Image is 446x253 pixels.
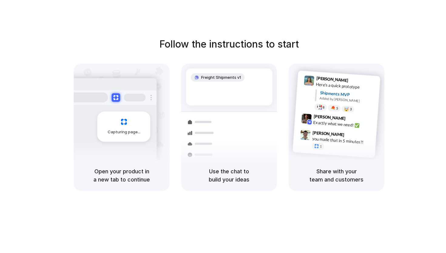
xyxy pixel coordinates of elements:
[296,167,377,184] h5: Share with your team and customers
[344,107,349,111] div: 🤯
[319,96,375,105] div: Added by [PERSON_NAME]
[312,135,373,146] div: you made that in 5 minutes?!
[201,75,241,81] span: Freight Shipments v1
[336,106,338,110] span: 5
[313,113,346,122] span: [PERSON_NAME]
[320,145,322,148] span: 1
[320,89,376,99] div: Shipments MVP
[313,129,345,138] span: [PERSON_NAME]
[316,81,377,91] div: Here's a quick prototype
[159,37,299,52] h1: Follow the instructions to start
[108,129,141,135] span: Capturing page
[188,167,270,184] h5: Use the chat to build your ideas
[316,75,348,84] span: [PERSON_NAME]
[350,78,363,85] span: 9:41 AM
[323,105,325,109] span: 8
[350,108,352,111] span: 3
[347,116,360,123] span: 9:42 AM
[81,167,162,184] h5: Open your product in a new tab to continue
[346,132,359,139] span: 9:47 AM
[313,119,374,129] div: Exactly what we need! ✅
